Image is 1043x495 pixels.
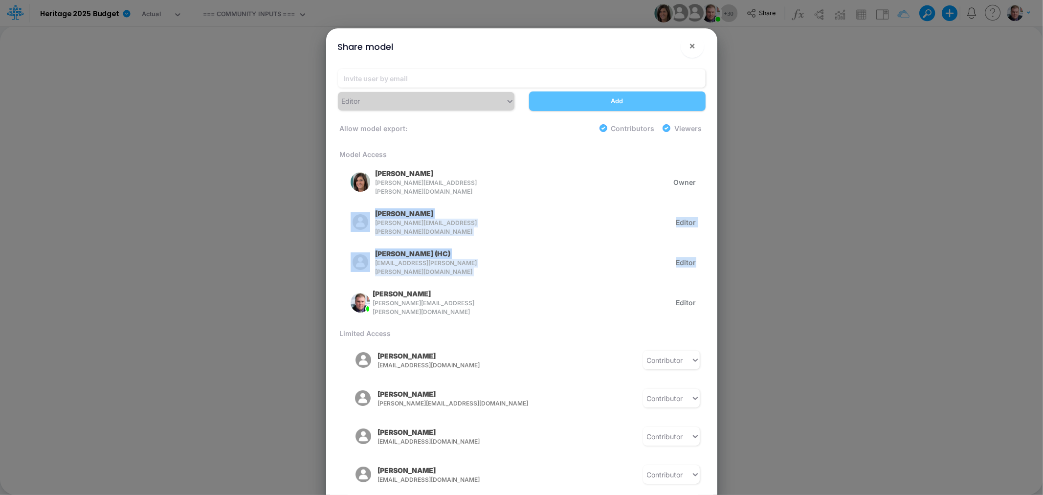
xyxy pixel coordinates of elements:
[354,350,373,370] img: rounded user avatar
[689,40,695,51] span: ×
[676,217,696,227] span: Editor
[674,177,696,187] span: Owner
[676,257,696,268] span: Editor
[338,40,394,53] div: Share model
[378,437,532,446] span: [EMAIL_ADDRESS][DOMAIN_NAME]
[647,393,683,404] div: Contributor
[375,259,483,276] span: [EMAIL_ADDRESS][PERSON_NAME][PERSON_NAME][DOMAIN_NAME]
[351,252,370,272] img: rounded user avatar
[351,293,370,313] img: rounded user avatar
[378,351,436,361] p: [PERSON_NAME]
[647,431,683,442] div: Contributor
[351,212,370,232] img: rounded user avatar
[674,123,702,134] label: Viewers
[342,347,489,373] button: rounded user avatar[PERSON_NAME][EMAIL_ADDRESS][DOMAIN_NAME]
[351,172,370,192] img: rounded user avatar
[342,424,489,449] button: rounded user avatar[PERSON_NAME][EMAIL_ADDRESS][DOMAIN_NAME]
[681,34,704,58] button: Close
[378,427,436,437] p: [PERSON_NAME]
[375,248,450,259] p: [PERSON_NAME] (HC)
[338,329,391,337] span: Limited Access
[373,299,483,316] span: [PERSON_NAME][EMAIL_ADDRESS][PERSON_NAME][DOMAIN_NAME]
[378,475,532,484] span: [EMAIL_ADDRESS][DOMAIN_NAME]
[375,208,433,219] p: [PERSON_NAME]
[338,150,387,158] span: Model Access
[375,219,483,236] span: [PERSON_NAME][EMAIL_ADDRESS][PERSON_NAME][DOMAIN_NAME]
[647,355,683,365] div: Contributor
[342,462,489,487] button: rounded user avatar[PERSON_NAME][EMAIL_ADDRESS][DOMAIN_NAME]
[342,385,489,411] button: rounded user avatar[PERSON_NAME][PERSON_NAME][EMAIL_ADDRESS][DOMAIN_NAME]
[676,297,696,308] span: Editor
[354,465,373,484] img: rounded user avatar
[354,427,373,446] img: rounded user avatar
[647,470,683,480] div: Contributor
[378,361,532,370] span: [EMAIL_ADDRESS][DOMAIN_NAME]
[373,289,431,299] p: [PERSON_NAME]
[353,388,373,408] img: rounded user avatar
[378,465,436,475] p: [PERSON_NAME]
[611,123,655,134] label: Contributors
[377,399,540,408] span: [PERSON_NAME][EMAIL_ADDRESS][DOMAIN_NAME]
[338,123,407,134] label: Allow model export:
[338,69,706,88] input: Invite user by email
[375,179,483,196] span: [PERSON_NAME][EMAIL_ADDRESS][PERSON_NAME][DOMAIN_NAME]
[377,389,436,399] p: [PERSON_NAME]
[375,168,433,179] p: [PERSON_NAME]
